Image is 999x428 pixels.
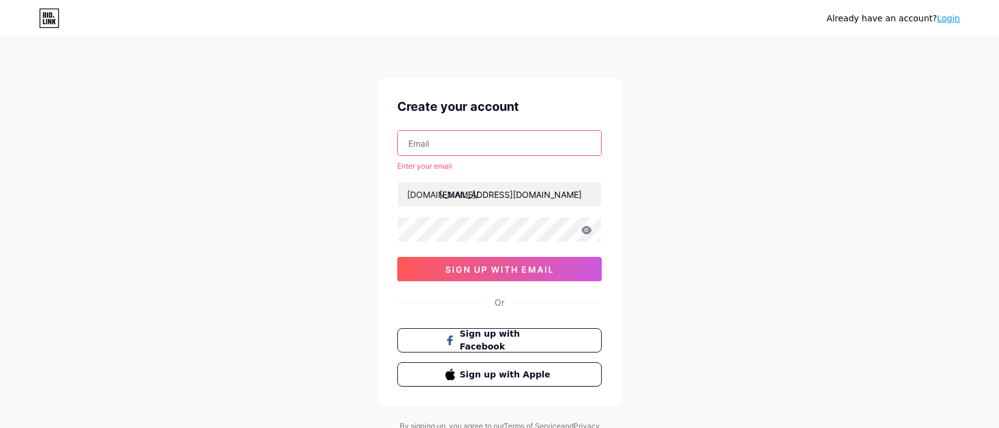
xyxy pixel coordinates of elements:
[397,257,602,281] button: sign up with email
[397,97,602,116] div: Create your account
[397,328,602,353] button: Sign up with Facebook
[445,264,554,275] span: sign up with email
[407,188,479,201] div: [DOMAIN_NAME]/
[827,12,960,25] div: Already have an account?
[398,131,601,155] input: Email
[397,161,602,172] div: Enter your email
[397,362,602,387] button: Sign up with Apple
[937,13,960,23] a: Login
[460,368,554,381] span: Sign up with Apple
[460,328,554,353] span: Sign up with Facebook
[398,182,601,206] input: username
[495,296,504,309] div: Or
